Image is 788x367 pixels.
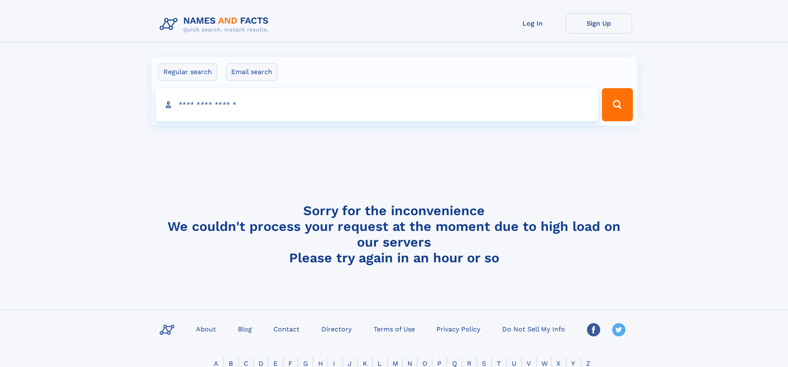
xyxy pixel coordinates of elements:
a: Log In [500,13,566,34]
img: Twitter [612,323,625,336]
img: Logo Names and Facts [156,13,275,36]
a: Terms of Use [370,323,418,335]
img: Facebook [587,323,600,336]
label: Email search [226,63,278,81]
a: Directory [318,323,355,335]
button: Search Button [602,88,632,121]
label: Regular search [158,63,217,81]
a: Privacy Policy [433,323,484,335]
a: About [193,323,219,335]
a: Blog [235,323,255,335]
a: Contact [270,323,303,335]
a: Sign Up [566,13,632,34]
input: search input [156,88,599,121]
h4: Sorry for the inconvenience We couldn't process your request at the moment due to high load on ou... [156,203,632,266]
a: Do Not Sell My Info [499,323,568,335]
